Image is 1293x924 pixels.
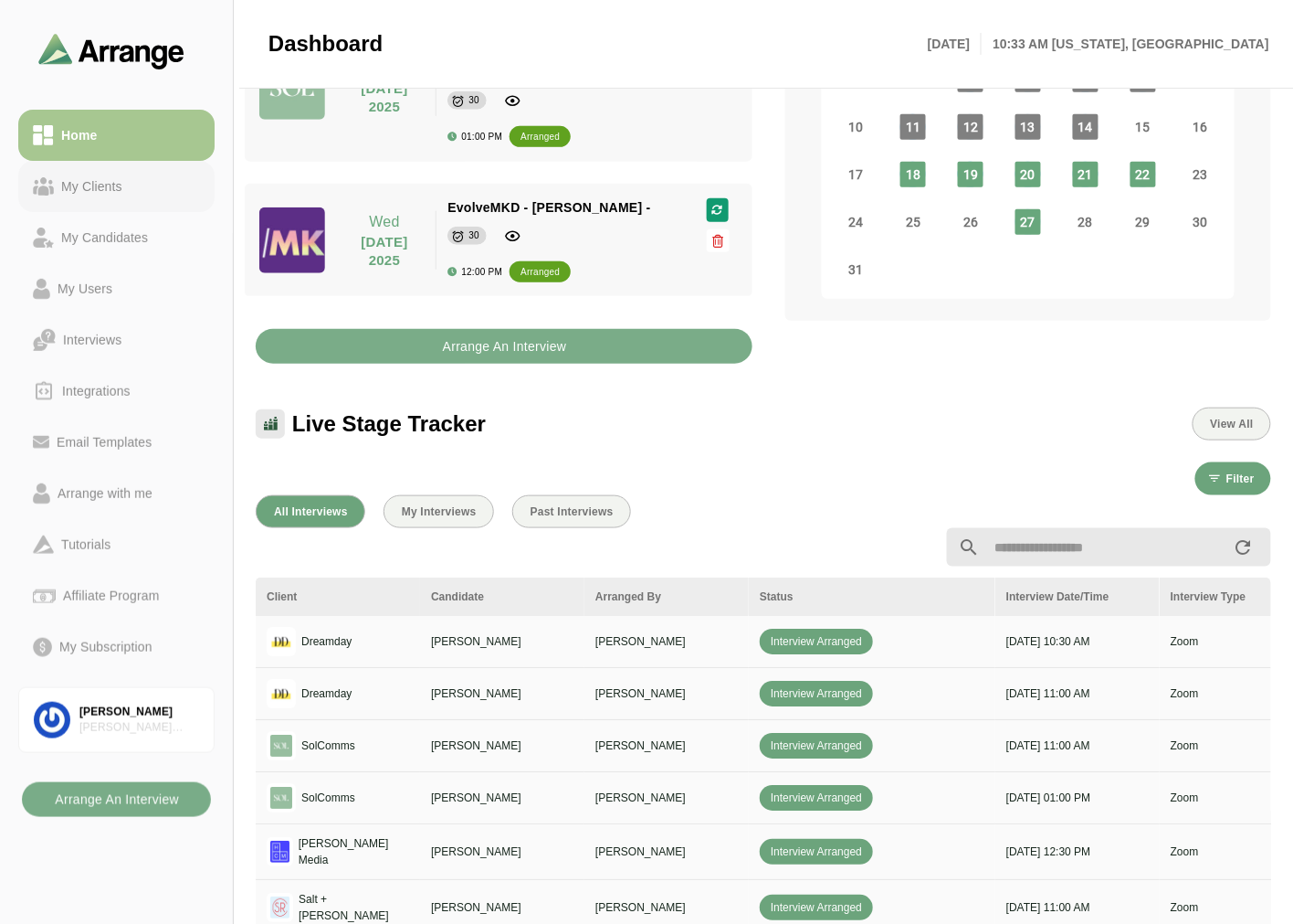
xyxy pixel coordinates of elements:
a: Arrange with me [18,468,215,519]
div: Arrange with me [50,483,160,504]
div: Home [54,124,104,146]
div: My Subscription [52,636,160,658]
span: Live Stage Tracker [292,410,486,438]
span: Friday, August 22, 2025 [1130,162,1156,187]
span: Interview Arranged [760,839,873,865]
a: Interviews [18,314,215,366]
p: [DATE] [928,33,982,55]
span: Interview Arranged [760,629,873,654]
span: Sunday, August 24, 2025 [843,209,868,235]
img: logo [267,679,296,708]
div: 30 [468,91,479,110]
p: [PERSON_NAME] Media [299,835,409,868]
span: Interview Arranged [760,895,873,920]
div: My Users [50,278,120,300]
p: [PERSON_NAME] [431,790,573,806]
p: Wed [344,211,426,233]
button: Arrange An Interview [22,782,211,817]
p: [DATE] 2025 [344,233,426,270]
span: Filter [1225,473,1255,485]
img: arrangeai-name-small-logo.4d2b8aee.svg [38,33,184,69]
p: [DATE] 11:00 AM [1006,899,1149,916]
span: Sunday, August 31, 2025 [843,257,868,282]
div: 12:00 PM [447,267,502,277]
span: All Interviews [273,505,348,518]
span: Friday, August 15, 2025 [1130,114,1156,140]
p: Dreamday [301,685,352,702]
span: Monday, August 11, 2025 [900,114,926,140]
div: Interviews [56,329,129,351]
p: [PERSON_NAME] [595,844,738,860]
div: Candidate [431,589,573,605]
button: Past Interviews [512,495,631,528]
img: evolvemkd-logo.jpg [259,207,325,273]
div: [PERSON_NAME] Associates [79,720,199,736]
a: Home [18,110,215,161]
p: [PERSON_NAME] [595,738,738,754]
div: [PERSON_NAME] [79,705,199,720]
b: Arrange An Interview [54,782,179,817]
a: Tutorials [18,519,215,570]
div: Affiliate Program [56,585,166,607]
p: [DATE] 11:00 AM [1006,685,1149,702]
span: EvolveMKD - [PERSON_NAME] - [447,200,650,215]
div: Status [760,589,984,605]
button: My Interviews [384,495,494,528]
span: Monday, August 18, 2025 [900,162,926,187]
span: Interview Arranged [760,681,873,706]
span: Friday, August 29, 2025 [1130,209,1156,235]
span: Interview Arranged [760,785,873,811]
span: Wednesday, August 20, 2025 [1015,162,1041,187]
span: Monday, August 25, 2025 [900,209,926,235]
div: My Candidates [54,227,155,249]
a: Email Templates [18,417,215,468]
button: Filter [1195,462,1271,495]
img: logo [267,783,296,812]
p: SolComms [301,790,355,806]
span: Sunday, August 10, 2025 [843,114,868,140]
p: [DATE] 10:30 AM [1006,633,1149,650]
a: [PERSON_NAME][PERSON_NAME] Associates [18,687,215,753]
div: Interview Date/Time [1006,589,1149,605]
img: logo [267,627,296,656]
div: Integrations [55,380,138,402]
a: My Subscription [18,621,215,673]
span: Wednesday, August 13, 2025 [1015,114,1041,140]
button: Arrange An Interview [256,329,752,364]
p: [PERSON_NAME] [431,899,573,916]
p: SolComms [301,738,355,754]
span: Tuesday, August 26, 2025 [958,209,983,235]
b: Arrange An Interview [442,329,567,364]
div: 01:00 PM [447,132,502,142]
i: appended action [1233,536,1255,558]
img: logo [267,893,293,922]
a: My Users [18,263,215,314]
p: 10:33 AM [US_STATE], [GEOGRAPHIC_DATA] [982,33,1269,55]
a: My Clients [18,161,215,212]
span: Interview Arranged [760,733,873,759]
div: Client [267,589,409,605]
span: My Interviews [401,505,477,518]
span: Sunday, August 17, 2025 [843,162,868,187]
p: [PERSON_NAME] [431,633,573,650]
p: [PERSON_NAME] [595,899,738,916]
p: [PERSON_NAME] [595,685,738,702]
span: Saturday, August 30, 2025 [1188,209,1214,235]
p: [PERSON_NAME] [595,790,738,806]
span: Thursday, August 21, 2025 [1073,162,1099,187]
div: Email Templates [49,431,159,453]
span: View All [1210,418,1254,430]
span: Dashboard [268,30,383,58]
p: [PERSON_NAME] [431,685,573,702]
span: Thursday, August 14, 2025 [1073,114,1099,140]
p: Dreamday [301,633,352,650]
div: Tutorials [54,534,118,556]
p: [PERSON_NAME] [595,633,738,650]
img: logo [267,837,293,866]
span: Tuesday, August 12, 2025 [958,114,983,140]
a: My Candidates [18,212,215,263]
div: arranged [520,128,560,146]
p: [PERSON_NAME] [431,738,573,754]
a: Affiliate Program [18,570,215,621]
a: Integrations [18,366,215,417]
